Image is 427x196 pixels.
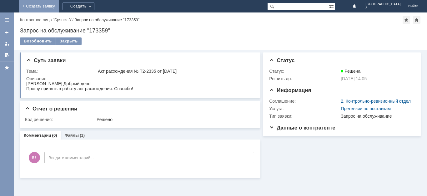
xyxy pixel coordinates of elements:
[74,17,139,22] div: Запрос на обслуживание "173359"
[26,69,97,74] div: Тема:
[2,50,12,60] a: Мои согласования
[269,76,339,81] div: Решить до:
[26,76,253,81] div: Описание:
[63,2,94,10] div: Создать
[269,69,339,74] div: Статус:
[20,27,421,34] div: Запрос на обслуживание "173359"
[341,76,367,81] span: [DATE] 14:05
[269,114,339,119] div: Тип заявки:
[269,87,311,93] span: Информация
[24,133,51,138] a: Комментарии
[80,133,85,138] div: (1)
[341,99,411,104] a: 2. Контрольно-ревизионный отдел
[341,106,391,111] a: Претензии по поставкам
[269,125,335,131] span: Данные о контрагенте
[413,16,420,24] div: Сделать домашней страницей
[20,17,74,22] div: /
[341,69,360,74] span: Решена
[403,16,410,24] div: Добавить в избранное
[64,133,79,138] a: Файлы
[269,57,294,63] span: Статус
[341,114,412,119] div: Запрос на обслуживание
[20,17,72,22] a: Контактное лицо "Брянск 3"
[29,152,40,163] span: Б3
[25,106,77,112] span: Отчет о решении
[269,106,339,111] div: Услуга:
[2,27,12,37] a: Создать заявку
[98,69,252,74] div: Акт расхождения № Т2-2335 от [DATE]
[365,2,401,6] span: [GEOGRAPHIC_DATA]
[269,99,339,104] div: Соглашение:
[97,117,252,122] div: Решено
[365,6,401,10] span: 3
[52,133,57,138] div: (0)
[2,39,12,49] a: Мои заявки
[329,3,335,9] span: Расширенный поиск
[26,57,66,63] span: Суть заявки
[25,117,95,122] div: Код решения:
